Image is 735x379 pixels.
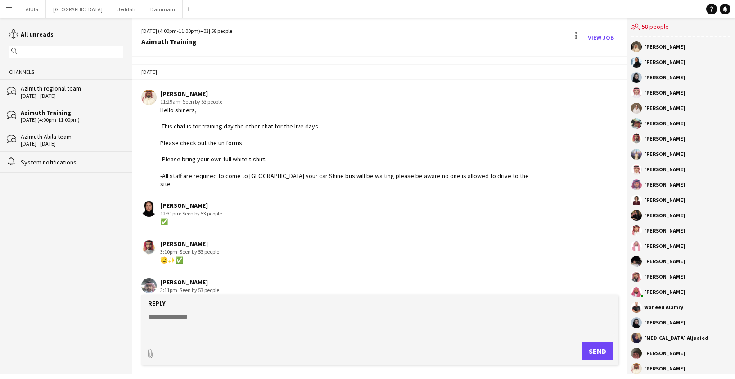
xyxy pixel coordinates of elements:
[644,274,685,279] div: [PERSON_NAME]
[21,84,123,92] div: Azimuth regional team
[148,299,166,307] label: Reply
[644,75,685,80] div: [PERSON_NAME]
[160,106,537,188] div: Hello shiners, -This chat is for training day the other chat for the live days Please check out t...
[644,213,685,218] div: [PERSON_NAME]
[644,121,685,126] div: [PERSON_NAME]
[644,182,685,187] div: [PERSON_NAME]
[21,158,123,166] div: System notifications
[160,201,222,210] div: [PERSON_NAME]
[644,90,685,96] div: [PERSON_NAME]
[584,30,618,45] a: View Job
[644,105,685,111] div: [PERSON_NAME]
[160,240,219,248] div: [PERSON_NAME]
[143,0,183,18] button: Dammam
[9,30,54,38] a: All unreads
[110,0,143,18] button: Jeddah
[21,109,123,117] div: Azimuth Training
[141,37,232,46] div: Azimuth Training
[644,305,683,310] div: Waheed Alamry
[644,366,685,371] div: [PERSON_NAME]
[644,136,685,142] div: [PERSON_NAME]
[160,286,219,294] div: 3:11pm
[21,132,123,141] div: Azimuth Alula team
[644,59,685,65] div: [PERSON_NAME]
[644,151,685,157] div: [PERSON_NAME]
[644,289,685,295] div: [PERSON_NAME]
[141,27,232,35] div: [DATE] (4:00pm-11:00pm) | 58 people
[631,18,730,37] div: 58 people
[644,167,685,172] div: [PERSON_NAME]
[21,117,123,123] div: [DATE] (4:00pm-11:00pm)
[132,64,627,80] div: [DATE]
[18,0,46,18] button: AlUla
[180,210,222,217] span: · Seen by 53 people
[644,259,685,264] div: [PERSON_NAME]
[644,351,685,356] div: [PERSON_NAME]
[160,278,219,286] div: [PERSON_NAME]
[160,294,219,302] div: ✅
[21,141,123,147] div: [DATE] - [DATE]
[644,320,685,325] div: [PERSON_NAME]
[177,287,219,293] span: · Seen by 53 people
[160,218,222,226] div: ✅
[582,342,613,360] button: Send
[180,98,222,105] span: · Seen by 53 people
[644,197,685,203] div: [PERSON_NAME]
[644,335,708,341] div: [MEDICAL_DATA] Aljuaied
[177,248,219,255] span: · Seen by 53 people
[160,98,537,106] div: 11:29am
[200,27,209,34] span: +03
[160,90,537,98] div: [PERSON_NAME]
[160,256,219,264] div: 🫡✨️✅️
[160,210,222,218] div: 12:31pm
[644,243,685,249] div: [PERSON_NAME]
[160,248,219,256] div: 3:10pm
[644,44,685,50] div: [PERSON_NAME]
[46,0,110,18] button: [GEOGRAPHIC_DATA]
[21,93,123,99] div: [DATE] - [DATE]
[644,228,685,233] div: [PERSON_NAME]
